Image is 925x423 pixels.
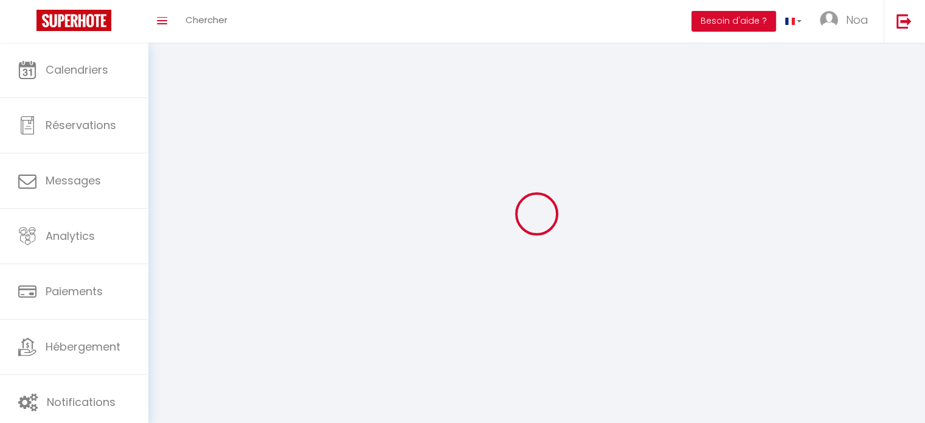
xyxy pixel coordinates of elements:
span: Calendriers [46,62,108,77]
img: logout [896,13,912,29]
span: Messages [46,173,101,188]
img: Super Booking [36,10,111,31]
span: Noa [846,12,868,27]
span: Notifications [47,394,116,410]
span: Hébergement [46,339,120,354]
img: ... [820,11,838,29]
span: Réservations [46,117,116,133]
span: Chercher [185,13,227,26]
span: Paiements [46,284,103,299]
button: Besoin d'aide ? [691,11,776,32]
span: Analytics [46,228,95,243]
